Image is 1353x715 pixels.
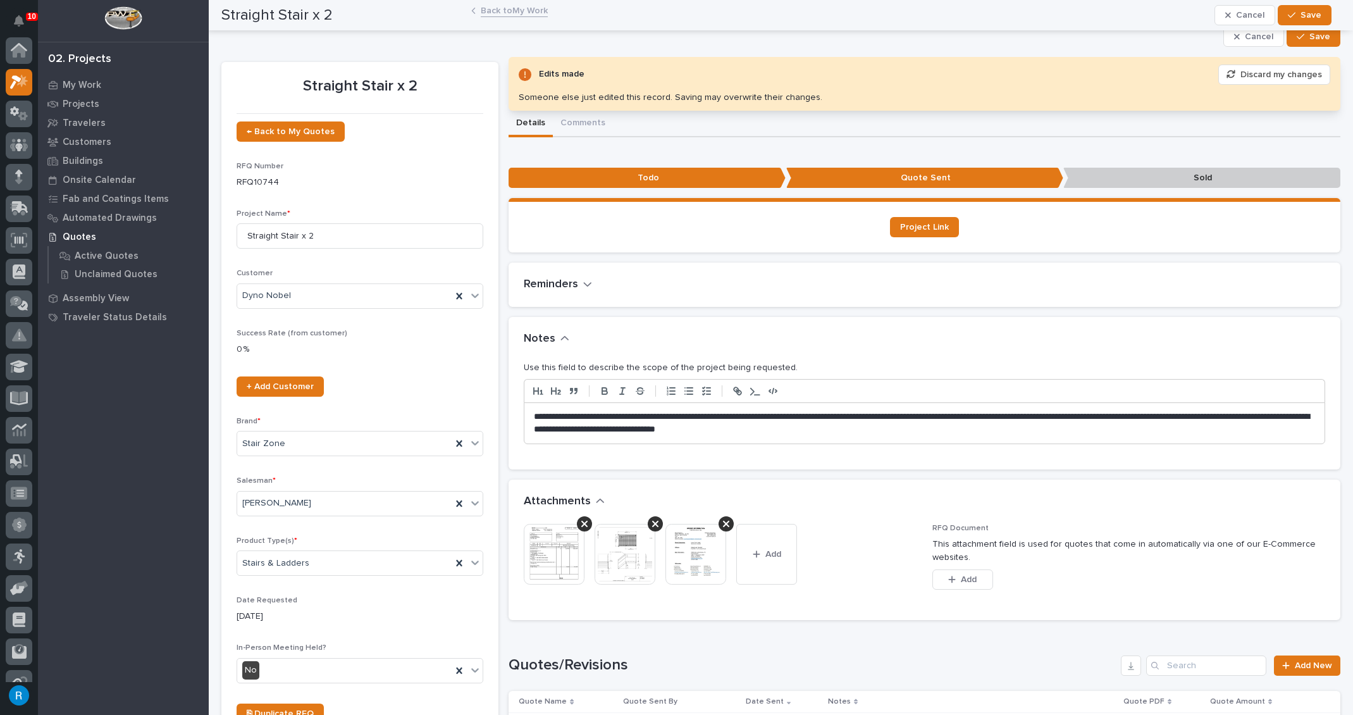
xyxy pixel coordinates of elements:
div: Someone else just edited this record. Saving may overwrite their changes. [519,92,822,103]
a: Customers [38,132,209,151]
span: Stairs & Ladders [242,557,309,570]
span: Date Requested [237,597,297,604]
p: Active Quotes [75,251,139,262]
a: Project Link [890,217,959,237]
p: Sold [1063,168,1340,189]
button: users-avatar [6,682,32,709]
span: RFQ Document [932,525,989,532]
span: Salesman [237,477,276,485]
span: Add [765,549,781,560]
button: Details [509,111,553,137]
span: Project Link [900,223,949,232]
button: Add [932,569,993,590]
h2: Notes [524,332,555,346]
p: Quote Sent [786,168,1063,189]
a: Add New [1274,656,1340,676]
span: RFQ Number [237,163,283,170]
span: ← Back to My Quotes [247,127,335,136]
p: Date Sent [746,695,784,709]
button: Notes [524,332,569,346]
span: Stair Zone [242,437,285,451]
p: Assembly View [63,293,129,304]
div: 02. Projects [48,53,111,66]
span: + Add Customer [247,382,314,391]
button: Cancel [1223,27,1284,47]
button: Notifications [6,8,32,34]
a: Onsite Calendar [38,170,209,189]
span: Product Type(s) [237,537,297,545]
p: Buildings [63,156,103,167]
p: This attachment field is used for quotes that come in automatically via one of our E-Commerce web... [932,538,1325,564]
div: Notifications10 [16,15,32,35]
p: Customers [63,137,111,148]
span: Cancel [1245,31,1273,42]
p: Projects [63,99,99,110]
p: Use this field to describe the scope of the project being requested. [524,361,1325,375]
span: Dyno Nobel [242,289,291,302]
span: Customer [237,270,273,277]
p: Unclaimed Quotes [75,269,158,280]
p: Fab and Coatings Items [63,194,169,205]
a: + Add Customer [237,376,324,397]
a: Buildings [38,151,209,170]
p: Quote Amount [1210,695,1265,709]
p: Quote PDF [1123,695,1165,709]
p: 0 % [237,343,483,356]
div: Edits made [539,66,584,82]
p: 10 [28,12,36,21]
p: Automated Drawings [63,213,157,224]
a: Travelers [38,113,209,132]
a: Automated Drawings [38,208,209,227]
img: Workspace Logo [104,6,142,30]
span: [PERSON_NAME] [242,497,311,510]
button: Attachments [524,495,605,509]
a: Quotes [38,227,209,246]
p: Traveler Status Details [63,312,167,323]
a: My Work [38,75,209,94]
a: Projects [38,94,209,113]
button: Discard my changes [1218,65,1330,85]
p: Quote Name [519,695,567,709]
a: Unclaimed Quotes [49,265,209,283]
button: Comments [553,111,613,137]
p: [DATE] [237,610,483,623]
p: Travelers [63,118,106,129]
a: ← Back to My Quotes [237,121,345,142]
span: Save [1309,31,1330,42]
p: My Work [63,80,101,91]
a: Fab and Coatings Items [38,189,209,208]
p: Quote Sent By [623,695,677,709]
span: Add New [1295,661,1332,670]
a: Back toMy Work [481,3,548,17]
p: Todo [509,168,786,189]
a: Active Quotes [49,247,209,264]
h2: Reminders [524,278,578,292]
button: Save [1287,27,1340,47]
p: RFQ10744 [237,176,483,189]
span: Project Name [237,210,290,218]
button: Reminders [524,278,592,292]
h1: Quotes/Revisions [509,656,1116,675]
span: Brand [237,418,261,425]
h2: Attachments [524,495,591,509]
p: Notes [828,695,851,709]
a: Traveler Status Details [38,308,209,326]
p: Straight Stair x 2 [237,77,483,96]
span: Success Rate (from customer) [237,330,347,337]
a: Assembly View [38,289,209,308]
button: Add [736,524,797,585]
input: Search [1146,656,1266,676]
span: Add [961,574,977,585]
p: Onsite Calendar [63,175,136,186]
p: Quotes [63,232,96,243]
span: In-Person Meeting Held? [237,644,326,652]
div: No [242,661,259,680]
